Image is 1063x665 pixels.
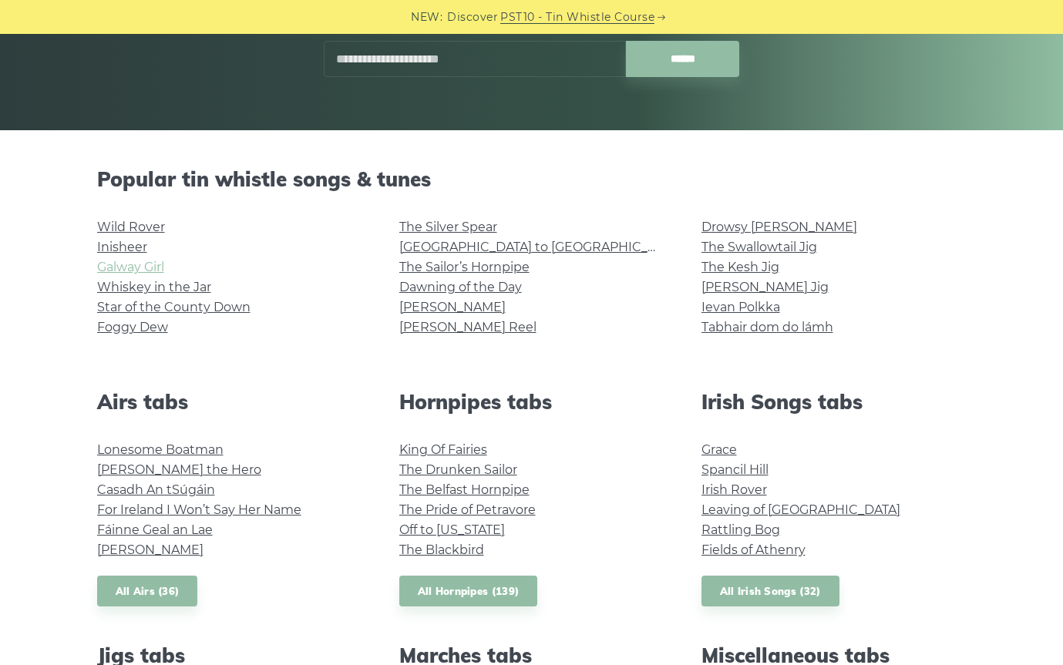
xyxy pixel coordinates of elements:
[97,280,211,294] a: Whiskey in the Jar
[500,8,654,26] a: PST10 - Tin Whistle Course
[97,442,224,457] a: Lonesome Boatman
[701,280,829,294] a: [PERSON_NAME] Jig
[701,442,737,457] a: Grace
[399,240,684,254] a: [GEOGRAPHIC_DATA] to [GEOGRAPHIC_DATA]
[97,320,168,334] a: Foggy Dew
[399,442,487,457] a: King Of Fairies
[399,390,664,414] h2: Hornpipes tabs
[399,502,536,517] a: The Pride of Petravore
[97,522,213,537] a: Fáinne Geal an Lae
[701,320,833,334] a: Tabhair dom do lámh
[97,260,164,274] a: Galway Girl
[97,502,301,517] a: For Ireland I Won’t Say Her Name
[701,482,767,497] a: Irish Rover
[399,300,506,314] a: [PERSON_NAME]
[701,542,806,557] a: Fields of Athenry
[399,522,505,537] a: Off to [US_STATE]
[701,240,817,254] a: The Swallowtail Jig
[399,260,530,274] a: The Sailor’s Hornpipe
[447,8,498,26] span: Discover
[97,220,165,234] a: Wild Rover
[97,167,967,191] h2: Popular tin whistle songs & tunes
[97,542,204,557] a: [PERSON_NAME]
[701,576,839,607] a: All Irish Songs (32)
[701,390,967,414] h2: Irish Songs tabs
[399,462,517,477] a: The Drunken Sailor
[97,390,362,414] h2: Airs tabs
[399,576,538,607] a: All Hornpipes (139)
[97,576,198,607] a: All Airs (36)
[399,482,530,497] a: The Belfast Hornpipe
[97,462,261,477] a: [PERSON_NAME] the Hero
[701,300,780,314] a: Ievan Polkka
[399,280,522,294] a: Dawning of the Day
[399,220,497,234] a: The Silver Spear
[701,220,857,234] a: Drowsy [PERSON_NAME]
[701,260,779,274] a: The Kesh Jig
[97,482,215,497] a: Casadh An tSúgáin
[97,240,147,254] a: Inisheer
[399,542,484,557] a: The Blackbird
[701,462,769,477] a: Spancil Hill
[399,320,537,334] a: [PERSON_NAME] Reel
[97,300,251,314] a: Star of the County Down
[701,522,780,537] a: Rattling Bog
[411,8,442,26] span: NEW:
[701,502,900,517] a: Leaving of [GEOGRAPHIC_DATA]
